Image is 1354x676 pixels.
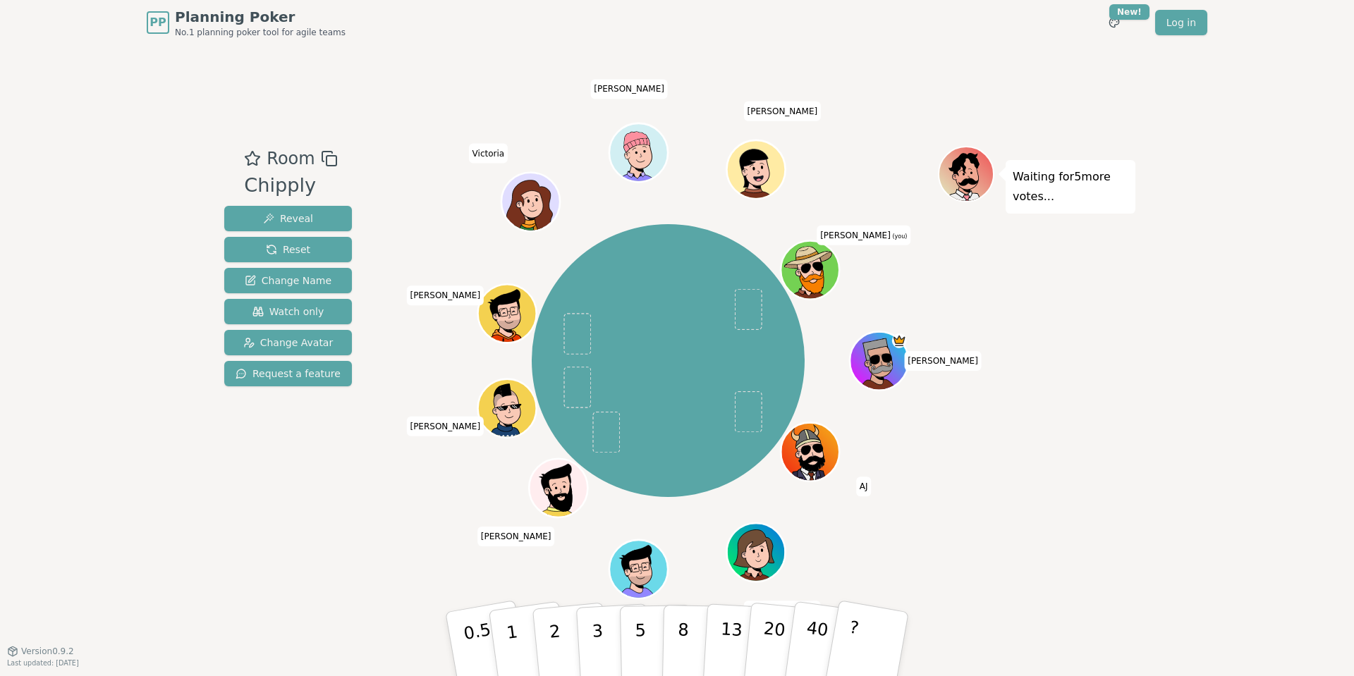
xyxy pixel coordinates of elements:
[1102,10,1127,35] button: New!
[782,242,837,297] button: Click to change your avatar
[7,659,79,667] span: Last updated: [DATE]
[1109,4,1149,20] div: New!
[7,646,74,657] button: Version0.9.2
[406,416,484,436] span: Click to change your name
[891,333,906,348] span: Melissa is the host
[243,336,334,350] span: Change Avatar
[469,143,508,163] span: Click to change your name
[1155,10,1207,35] a: Log in
[244,146,261,171] button: Add as favourite
[267,146,315,171] span: Room
[244,171,337,200] div: Chipply
[477,527,555,546] span: Click to change your name
[263,211,313,226] span: Reveal
[252,305,324,319] span: Watch only
[245,274,331,288] span: Change Name
[224,206,352,231] button: Reveal
[406,285,484,305] span: Click to change your name
[147,7,346,38] a: PPPlanning PokerNo.1 planning poker tool for agile teams
[817,225,910,245] span: Click to change your name
[21,646,74,657] span: Version 0.9.2
[150,14,166,31] span: PP
[236,367,341,381] span: Request a feature
[891,233,908,239] span: (you)
[590,79,668,99] span: Click to change your name
[1013,167,1128,207] p: Waiting for 5 more votes...
[743,601,821,620] span: Click to change your name
[266,242,310,257] span: Reset
[175,7,346,27] span: Planning Poker
[175,27,346,38] span: No.1 planning poker tool for agile teams
[743,101,821,121] span: Click to change your name
[224,299,352,324] button: Watch only
[904,351,982,371] span: Click to change your name
[224,268,352,293] button: Change Name
[224,237,352,262] button: Reset
[856,477,872,496] span: Click to change your name
[224,361,352,386] button: Request a feature
[224,330,352,355] button: Change Avatar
